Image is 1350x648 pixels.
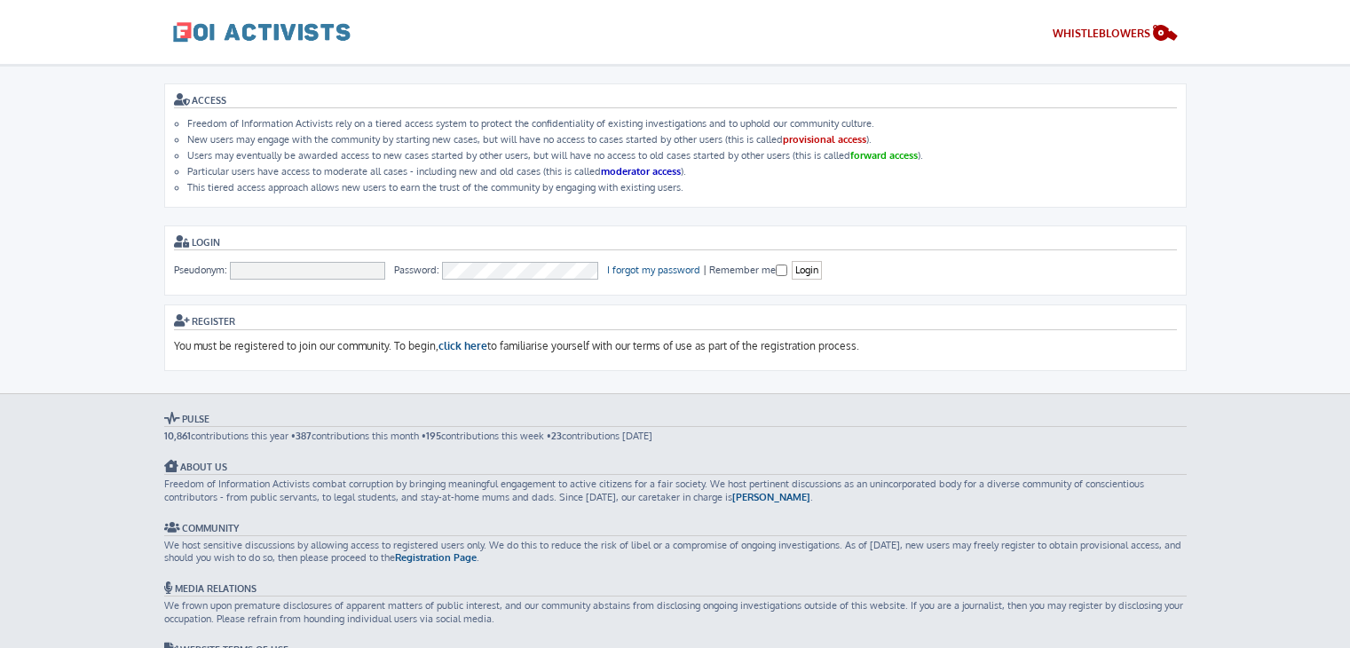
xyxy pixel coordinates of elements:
input: Pseudonym: [230,262,386,280]
p: We frown upon premature disclosures of apparent matters of public interest, and our community abs... [164,599,1187,625]
li: Users may eventually be awarded access to new cases started by other users, but will have no acce... [187,149,1177,162]
p: contributions this year • contributions this month • contributions this week • contributions [DATE] [164,430,1187,442]
span: Pseudonym: [174,264,227,276]
input: Login [792,261,822,280]
span: | [703,264,707,276]
li: New users may engage with the community by starting new cases, but will have no access to cases s... [187,133,1177,146]
h3: Pulse [164,412,1187,427]
label: Remember me [709,264,789,276]
h3: Community [164,521,1187,536]
p: We host sensitive discussions by allowing access to registered users only. We do this to reduce t... [164,539,1187,565]
strong: forward access [850,149,918,162]
li: This tiered access approach allows new users to earn the trust of the community by engaging with ... [187,181,1177,194]
a: Registration Page [395,551,477,564]
li: Particular users have access to moderate all cases - including new and old cases (this is called ). [187,165,1177,178]
strong: 10,861 [164,430,191,442]
input: Password: [442,262,598,280]
strong: provisional access [783,133,866,146]
p: You must be registered to join our community. To begin, to familiarise yourself with our terms of... [174,339,1177,354]
h3: Register [174,314,1177,330]
a: Whistleblowers [1053,23,1178,47]
a: click here [438,339,487,354]
strong: 387 [296,430,312,442]
strong: moderator access [601,165,681,178]
strong: 23 [551,430,562,442]
h3: ACCESS [174,93,1177,108]
a: [PERSON_NAME] [732,491,810,503]
span: WHISTLEBLOWERS [1053,27,1150,40]
input: Remember me [776,265,787,276]
span: Password: [394,264,439,276]
p: Freedom of Information Activists combat corruption by bringing meaningful engagement to active ci... [164,478,1187,503]
a: I forgot my password [607,264,700,276]
h3: About Us [164,460,1187,475]
li: Freedom of Information Activists rely on a tiered access system to protect the confidentiality of... [187,117,1177,130]
h3: Media Relations [164,581,1187,597]
strong: 195 [426,430,441,442]
a: FOI Activists [173,9,351,55]
h3: Login [174,235,1177,250]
